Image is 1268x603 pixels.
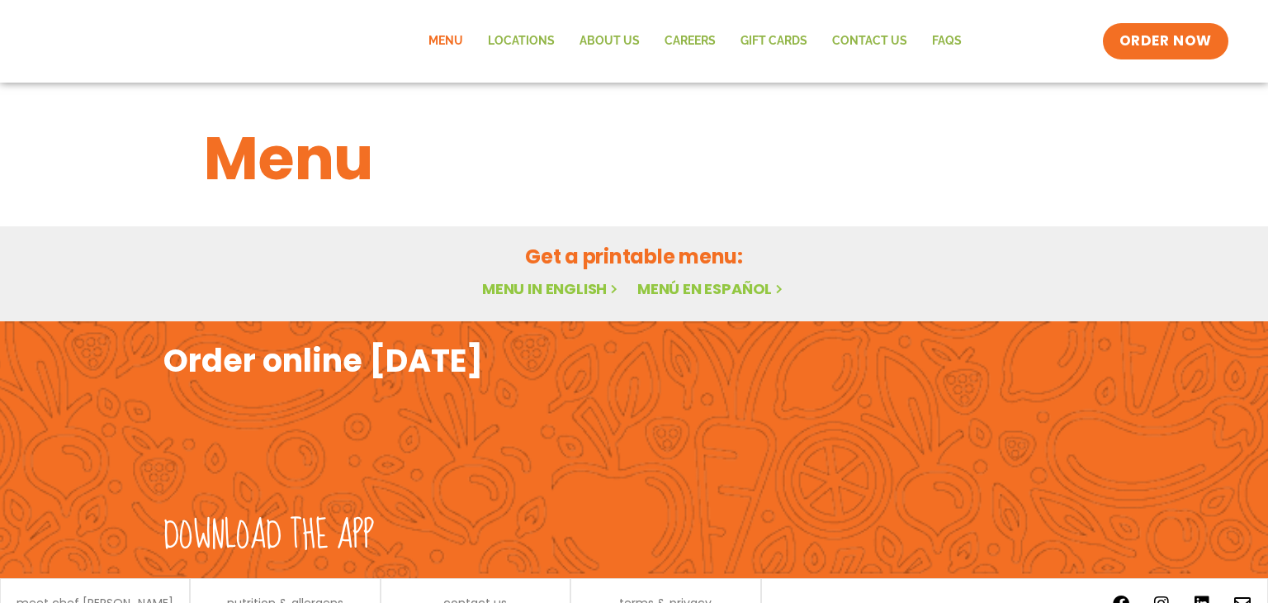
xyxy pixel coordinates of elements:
a: FAQs [920,22,974,60]
nav: Menu [416,22,974,60]
a: About Us [567,22,652,60]
img: fork [163,381,411,505]
a: Menu [416,22,475,60]
h2: Order online [DATE] [163,340,483,381]
img: google_play [880,388,1105,512]
a: Contact Us [820,22,920,60]
h2: Download the app [163,513,374,559]
a: Careers [652,22,728,60]
h1: Menu [204,114,1064,203]
a: GIFT CARDS [728,22,820,60]
a: Menu in English [482,278,621,299]
img: appstore [638,388,863,512]
a: Menú en español [637,278,786,299]
a: ORDER NOW [1103,23,1228,59]
img: new-SAG-logo-768×292 [40,8,287,74]
span: ORDER NOW [1119,31,1212,51]
h2: Get a printable menu: [204,242,1064,271]
a: Locations [475,22,567,60]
